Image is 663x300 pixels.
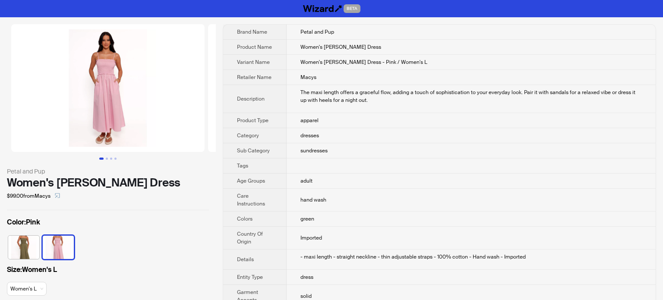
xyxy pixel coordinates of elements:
[99,158,104,160] button: Go to slide 1
[11,24,205,152] img: Women's Nigella Maxi Dress Women's Nigella Maxi Dress - Pink / Women's L image 1
[237,177,265,184] span: Age Groups
[237,95,265,102] span: Description
[300,215,314,222] span: green
[10,282,43,295] span: Women's L
[106,158,108,160] button: Go to slide 2
[300,177,313,184] span: adult
[7,218,26,227] span: Color :
[114,158,117,160] button: Go to slide 4
[300,88,642,104] div: The maxi length offers a graceful flow, adding a touch of sophistication to your everyday look. P...
[43,236,74,259] img: Pink
[300,44,381,51] span: Women's [PERSON_NAME] Dress
[237,28,267,35] span: Brand Name
[7,217,209,227] label: Pink
[237,147,270,154] span: Sub Category
[237,256,254,263] span: Details
[237,74,272,81] span: Retailer Name
[300,132,319,139] span: dresses
[300,147,328,154] span: sundresses
[110,158,112,160] button: Go to slide 3
[237,193,265,207] span: Care Instructions
[237,117,268,124] span: Product Type
[237,44,272,51] span: Product Name
[8,236,39,259] img: Olive green
[55,193,60,198] span: select
[300,59,427,66] span: Women's [PERSON_NAME] Dress - Pink / Women's L
[300,117,319,124] span: apparel
[237,162,248,169] span: Tags
[7,265,209,275] label: Women's L
[300,196,326,203] span: hand wash
[7,176,209,189] div: Women's [PERSON_NAME] Dress
[43,235,74,258] label: available
[300,74,316,81] span: Macys
[237,274,263,281] span: Entity Type
[7,265,22,274] span: Size :
[237,215,253,222] span: Colors
[300,274,313,281] span: dress
[300,28,334,35] span: Petal and Pup
[300,253,642,261] div: - maxi length - straight neckline - thin adjustable straps - 100% cotton - Hand wash - Imported
[7,189,209,203] div: $99.00 from Macys
[237,59,270,66] span: Variant Name
[300,293,312,300] span: solid
[7,167,209,176] div: Petal and Pup
[344,4,360,13] span: BETA
[237,231,263,245] span: Country Of Origin
[300,234,322,241] span: Imported
[208,24,401,152] img: Women's Nigella Maxi Dress Women's Nigella Maxi Dress - Pink / Women's L image 2
[237,132,259,139] span: Category
[8,235,39,258] label: available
